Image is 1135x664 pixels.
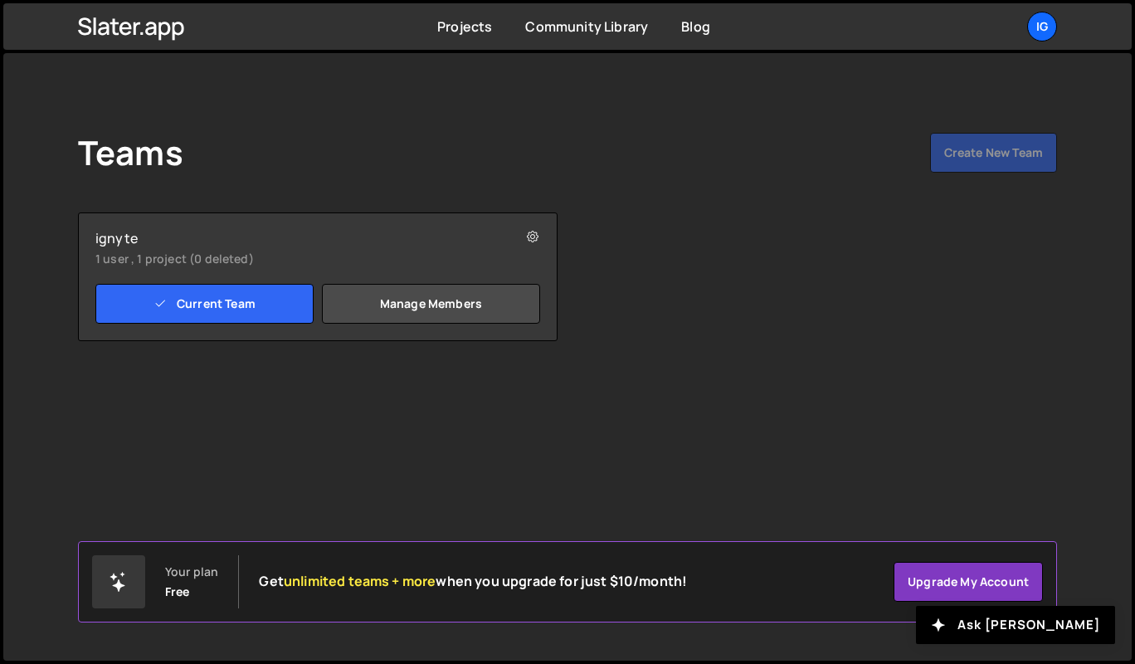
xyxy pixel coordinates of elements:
[525,17,648,36] a: Community Library
[916,606,1115,644] button: Ask [PERSON_NAME]
[95,284,314,324] a: Current Team
[165,585,190,598] div: Free
[894,562,1043,602] a: Upgrade my account
[1027,12,1057,41] a: ig
[437,17,492,36] a: Projects
[95,251,490,267] small: 1 user , 1 project (0 deleted)
[322,284,540,324] a: Manage members
[165,565,218,579] div: Your plan
[284,572,436,590] span: unlimited teams + more
[681,17,710,36] a: Blog
[95,230,490,247] h2: ignyte
[259,574,687,589] h2: Get when you upgrade for just $10/month!
[78,133,183,173] h1: Teams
